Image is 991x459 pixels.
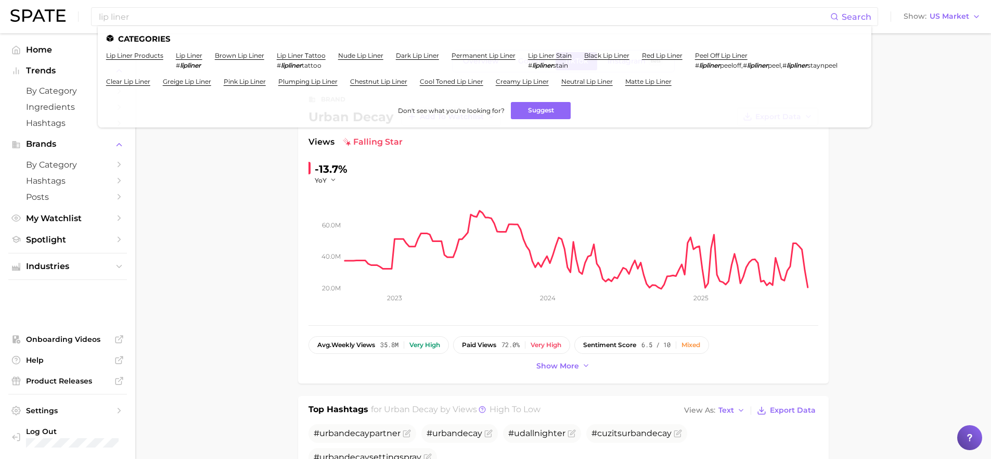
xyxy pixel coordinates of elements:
a: Log out. Currently logged in with e-mail christel.bayle@loreal.com. [8,424,127,451]
span: urban decay [384,404,438,414]
span: Search [842,12,871,22]
a: by Category [8,83,127,99]
a: Product Releases [8,373,127,389]
span: by Category [26,160,109,170]
a: black lip liner [584,52,629,59]
span: # [277,61,281,69]
h1: Top Hashtags [308,403,368,418]
a: Hashtags [8,115,127,131]
a: peel off lip liner [695,52,748,59]
a: matte lip liner [625,78,672,85]
em: lipliner [747,61,768,69]
button: Brands [8,136,127,152]
span: by Category [26,86,109,96]
span: Industries [26,262,109,271]
span: Help [26,355,109,365]
span: 6.5 / 10 [641,341,671,349]
span: Views [308,136,334,148]
span: high to low [490,404,540,414]
div: Very high [531,341,561,349]
a: Posts [8,189,127,205]
span: #cuzits [591,428,672,438]
span: falling star [343,136,403,148]
a: red lip liner [642,52,683,59]
button: Flag as miscategorized or irrelevant [674,429,682,438]
a: lip liner stain [528,52,572,59]
span: Trends [26,66,109,75]
div: , , [695,61,838,69]
span: #udallnighter [508,428,565,438]
button: YoY [315,176,337,185]
span: decay [457,428,482,438]
span: YoY [315,176,327,185]
span: # [782,61,787,69]
tspan: 40.0m [321,252,341,260]
span: Hashtags [26,118,109,128]
span: peel [768,61,781,69]
em: lipliner [180,61,201,69]
img: falling star [343,138,351,146]
span: Product Releases [26,376,109,386]
a: Help [8,352,127,368]
span: Show [904,14,926,19]
span: Log Out [26,427,119,436]
a: lip liner tattoo [277,52,326,59]
a: Hashtags [8,173,127,189]
span: staynpeel [807,61,838,69]
button: Export Data [754,403,818,418]
span: US Market [930,14,969,19]
a: lip liner [176,52,202,59]
span: decay [344,428,369,438]
a: creamy lip liner [496,78,549,85]
button: View AsText [681,404,748,417]
span: sentiment score [583,341,636,349]
span: urban [432,428,457,438]
a: Settings [8,403,127,418]
button: Industries [8,259,127,274]
abbr: average [317,341,331,349]
span: # [695,61,699,69]
span: decay [647,428,672,438]
a: greige lip liner [163,78,211,85]
a: Spotlight [8,232,127,248]
button: avg.weekly views35.8mVery high [308,336,449,354]
span: tattoo [302,61,321,69]
a: neutral lip liner [561,78,613,85]
span: # partner [314,428,401,438]
button: Flag as miscategorized or irrelevant [484,429,493,438]
div: Mixed [681,341,700,349]
span: Home [26,45,109,55]
span: peeloff [720,61,741,69]
img: SPATE [10,9,66,22]
span: Settings [26,406,109,415]
span: Posts [26,192,109,202]
div: Very high [409,341,440,349]
tspan: 60.0m [322,221,341,228]
a: nude lip liner [338,52,383,59]
a: clear lip liner [106,78,150,85]
button: Suggest [511,102,571,119]
span: Hashtags [26,176,109,186]
tspan: 20.0m [322,284,341,292]
h2: for by Views [371,403,540,418]
button: Trends [8,63,127,79]
button: paid views72.0%Very high [453,336,570,354]
a: Onboarding Videos [8,331,127,347]
span: Text [718,407,734,413]
span: # [528,61,532,69]
a: plumping lip liner [278,78,338,85]
tspan: 2023 [387,294,402,302]
em: lipliner [787,61,807,69]
span: Brands [26,139,109,149]
span: 72.0% [501,341,520,349]
a: chestnut lip liner [350,78,407,85]
input: Search here for a brand, industry, or ingredient [98,8,830,25]
button: Flag as miscategorized or irrelevant [568,429,576,438]
a: Ingredients [8,99,127,115]
a: permanent lip liner [452,52,516,59]
span: # [427,428,482,438]
span: paid views [462,341,496,349]
span: # [176,61,180,69]
span: Spotlight [26,235,109,245]
tspan: 2024 [539,294,555,302]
